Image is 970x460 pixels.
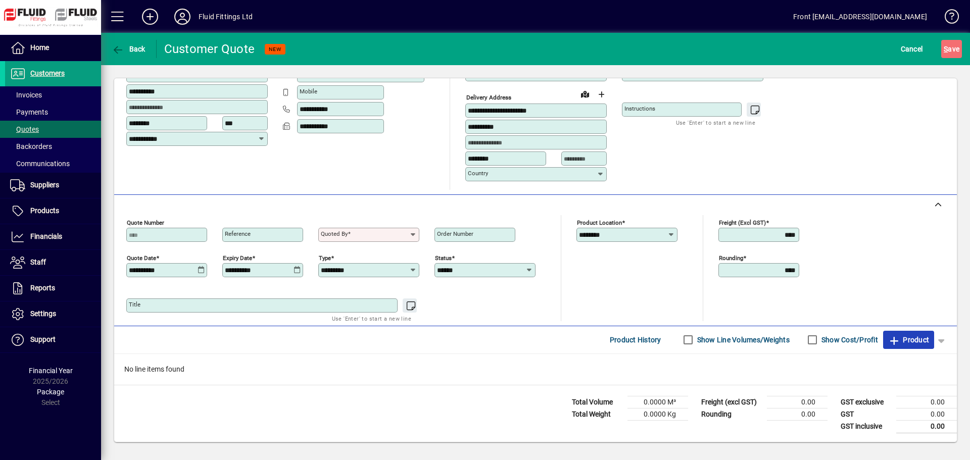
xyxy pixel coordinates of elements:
span: Package [37,388,64,396]
button: Save [941,40,962,58]
td: Total Weight [567,408,627,420]
a: Suppliers [5,173,101,198]
div: No line items found [114,354,957,385]
mat-label: Rounding [719,254,743,261]
span: Settings [30,310,56,318]
mat-hint: Use 'Enter' to start a new line [676,117,755,128]
button: Choose address [593,86,609,103]
mat-label: Order number [437,230,473,237]
button: Product History [606,331,665,349]
td: 0.0000 M³ [627,396,688,408]
button: Cancel [898,40,926,58]
span: ave [944,41,959,57]
span: Products [30,207,59,215]
a: Backorders [5,138,101,155]
mat-label: Product location [577,219,622,226]
td: Total Volume [567,396,627,408]
a: Reports [5,276,101,301]
mat-label: Quoted by [321,230,348,237]
span: Financial Year [29,367,73,375]
td: 0.00 [767,396,828,408]
td: GST exclusive [836,396,896,408]
button: Back [109,40,148,58]
span: Payments [10,108,48,116]
mat-label: Quote number [127,219,164,226]
span: NEW [269,46,281,53]
label: Show Cost/Profit [819,335,878,345]
a: Financials [5,224,101,249]
td: 0.00 [896,408,957,420]
td: 0.0000 Kg [627,408,688,420]
span: Product History [610,332,661,348]
mat-label: Expiry date [223,254,252,261]
a: Quotes [5,121,101,138]
a: Support [5,327,101,352]
td: Freight (excl GST) [696,396,767,408]
div: Fluid Fittings Ltd [199,9,253,25]
a: Home [5,35,101,61]
td: 0.00 [896,420,957,433]
mat-label: Instructions [624,105,655,112]
span: Quotes [10,125,39,133]
span: Invoices [10,91,42,99]
span: Customers [30,69,65,77]
td: GST [836,408,896,420]
span: Suppliers [30,181,59,189]
mat-label: Quote date [127,254,156,261]
div: Customer Quote [164,41,255,57]
a: Staff [5,250,101,275]
mat-label: Status [435,254,452,261]
a: Settings [5,301,101,327]
span: Financials [30,232,62,240]
mat-label: Type [319,254,331,261]
td: GST inclusive [836,420,896,433]
button: Profile [166,8,199,26]
mat-label: Title [129,301,140,308]
a: Payments [5,104,101,121]
a: Communications [5,155,101,172]
span: Home [30,43,49,52]
a: Invoices [5,86,101,104]
span: Back [112,45,145,53]
td: 0.00 [767,408,828,420]
button: Add [134,8,166,26]
td: 0.00 [896,396,957,408]
span: Backorders [10,142,52,150]
div: Front [EMAIL_ADDRESS][DOMAIN_NAME] [793,9,927,25]
app-page-header-button: Back [101,40,157,58]
span: Reports [30,284,55,292]
mat-label: Country [468,170,488,177]
mat-label: Mobile [300,88,317,95]
span: Support [30,335,56,343]
span: S [944,45,948,53]
a: Products [5,198,101,224]
mat-hint: Use 'Enter' to start a new line [332,313,411,324]
td: Rounding [696,408,767,420]
a: View on map [577,86,593,102]
span: Communications [10,160,70,168]
mat-label: Freight (excl GST) [719,219,766,226]
label: Show Line Volumes/Weights [695,335,790,345]
span: Product [888,332,929,348]
mat-label: Reference [225,230,251,237]
button: Product [883,331,934,349]
span: Cancel [901,41,923,57]
a: Knowledge Base [937,2,957,35]
span: Staff [30,258,46,266]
